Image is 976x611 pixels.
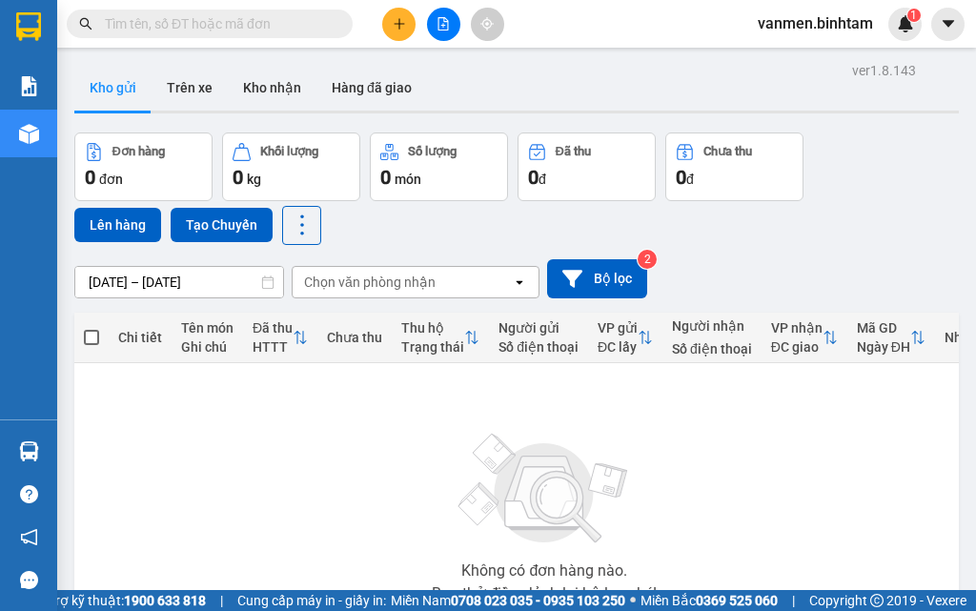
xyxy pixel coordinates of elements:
[20,571,38,589] span: message
[401,320,464,336] div: Thu hộ
[392,313,489,363] th: Toggle SortBy
[665,132,803,201] button: Chưa thu0đ
[931,8,965,41] button: caret-down
[118,330,162,345] div: Chi tiết
[598,339,638,355] div: ĐC lấy
[471,8,504,41] button: aim
[498,339,579,355] div: Số điện thoại
[393,17,406,31] span: plus
[857,320,910,336] div: Mã GD
[638,250,657,269] sup: 2
[498,320,579,336] div: Người gửi
[233,166,243,189] span: 0
[852,60,916,81] div: ver 1.8.143
[327,330,382,345] div: Chưa thu
[304,273,436,292] div: Chọn văn phòng nhận
[910,9,917,22] span: 1
[512,275,527,290] svg: open
[260,145,318,158] div: Khối lượng
[228,65,316,111] button: Kho nhận
[449,422,640,556] img: svg+xml;base64,PHN2ZyBjbGFzcz0ibGlzdC1wbHVnX19zdmciIHhtbG5zPSJodHRwOi8vd3d3LnczLm9yZy8yMDAwL3N2Zy...
[20,485,38,503] span: question-circle
[771,339,823,355] div: ĐC giao
[640,590,778,611] span: Miền Bắc
[672,318,752,334] div: Người nhận
[243,313,317,363] th: Toggle SortBy
[556,145,591,158] div: Đã thu
[451,593,625,608] strong: 0708 023 035 - 0935 103 250
[547,259,647,298] button: Bộ lọc
[74,132,213,201] button: Đơn hàng0đơn
[370,132,508,201] button: Số lượng0món
[672,341,752,356] div: Số điện thoại
[30,590,206,611] span: Hỗ trợ kỹ thuật:
[79,17,92,31] span: search
[222,132,360,201] button: Khối lượng0kg
[897,15,914,32] img: icon-new-feature
[171,208,273,242] button: Tạo Chuyến
[742,11,888,35] span: vanmen.binhtam
[676,166,686,189] span: 0
[847,313,935,363] th: Toggle SortBy
[518,132,656,201] button: Đã thu0đ
[391,590,625,611] span: Miền Nam
[940,15,957,32] span: caret-down
[598,320,638,336] div: VP gửi
[181,339,234,355] div: Ghi chú
[105,13,330,34] input: Tìm tên, số ĐT hoặc mã đơn
[432,586,657,601] div: Bạn thử điều chỉnh lại bộ lọc nhé!
[152,65,228,111] button: Trên xe
[792,590,795,611] span: |
[237,590,386,611] span: Cung cấp máy in - giấy in:
[686,172,694,187] span: đ
[316,65,427,111] button: Hàng đã giao
[401,339,464,355] div: Trạng thái
[253,320,293,336] div: Đã thu
[181,320,234,336] div: Tên món
[380,166,391,189] span: 0
[588,313,662,363] th: Toggle SortBy
[907,9,921,22] sup: 1
[395,172,421,187] span: món
[19,441,39,461] img: warehouse-icon
[630,597,636,604] span: ⚪️
[461,563,627,579] div: Không có đơn hàng nào.
[247,172,261,187] span: kg
[427,8,460,41] button: file-add
[74,65,152,111] button: Kho gửi
[382,8,416,41] button: plus
[19,76,39,96] img: solution-icon
[16,12,41,41] img: logo-vxr
[253,339,293,355] div: HTTT
[85,166,95,189] span: 0
[696,593,778,608] strong: 0369 525 060
[539,172,546,187] span: đ
[75,267,283,297] input: Select a date range.
[74,208,161,242] button: Lên hàng
[124,593,206,608] strong: 1900 633 818
[870,594,884,607] span: copyright
[19,124,39,144] img: warehouse-icon
[771,320,823,336] div: VP nhận
[112,145,165,158] div: Đơn hàng
[437,17,450,31] span: file-add
[528,166,539,189] span: 0
[220,590,223,611] span: |
[857,339,910,355] div: Ngày ĐH
[99,172,123,187] span: đơn
[20,528,38,546] span: notification
[762,313,847,363] th: Toggle SortBy
[408,145,457,158] div: Số lượng
[480,17,494,31] span: aim
[703,145,752,158] div: Chưa thu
